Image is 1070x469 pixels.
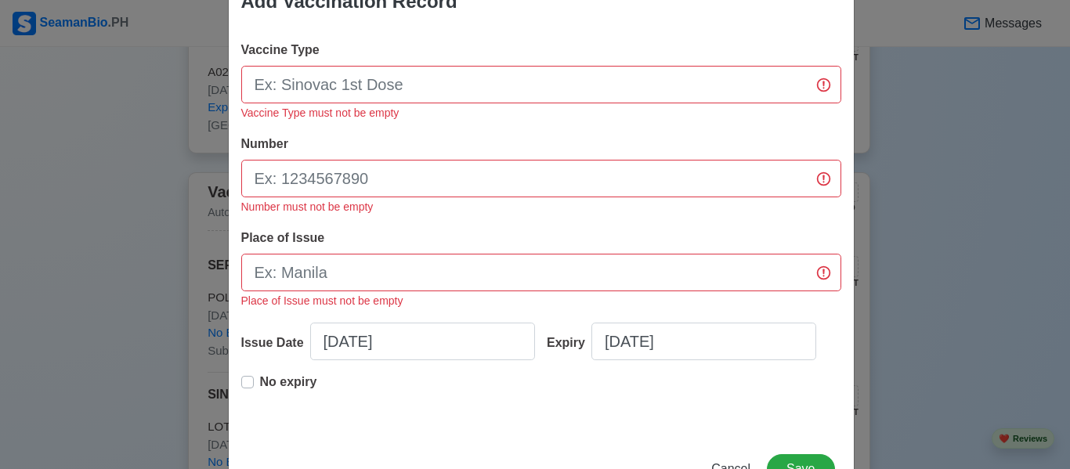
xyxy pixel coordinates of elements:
[241,200,374,213] small: Number must not be empty
[241,334,310,352] div: Issue Date
[241,66,841,103] input: Ex: Sinovac 1st Dose
[241,231,325,244] span: Place of Issue
[241,254,841,291] input: Ex: Manila
[241,43,320,56] span: Vaccine Type
[241,106,399,119] small: Vaccine Type must not be empty
[241,160,841,197] input: Ex: 1234567890
[547,334,591,352] div: Expiry
[260,373,317,391] p: No expiry
[241,137,288,150] span: Number
[241,294,403,307] small: Place of Issue must not be empty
